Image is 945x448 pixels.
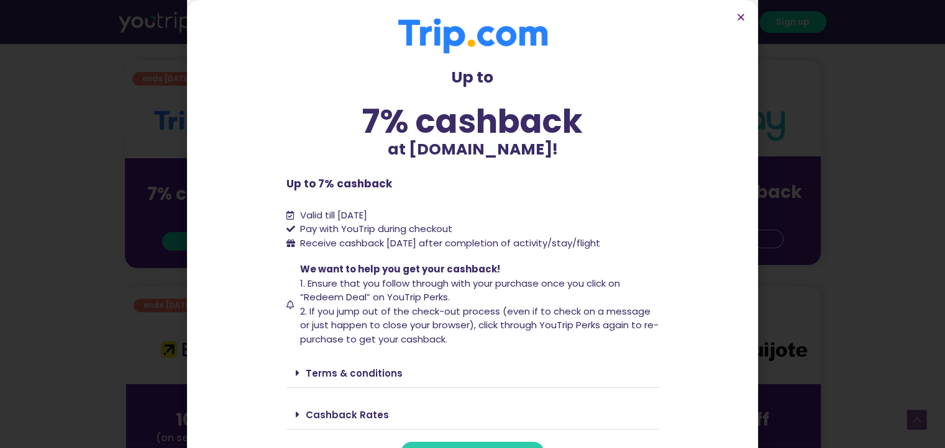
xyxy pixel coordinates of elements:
a: Cashback Rates [306,408,389,421]
div: Cashback Rates [286,400,659,429]
a: Terms & conditions [306,367,403,380]
div: 7% cashback [286,105,659,138]
span: Pay with YouTrip during checkout [297,222,452,236]
span: Valid till [DATE] [300,208,367,222]
b: Up to 7% cashback [286,176,392,191]
span: Receive cashback [DATE] after completion of activity/stay/flight [300,236,600,249]
a: Close [736,12,746,22]
span: 2. If you jump out of the check-out process (even if to check on a message or just happen to clos... [300,305,659,346]
span: 1. Ensure that you follow through with your purchase once you click on “Redeem Deal” on YouTrip P... [300,277,620,304]
span: We want to help you get your cashback! [300,262,500,276]
p: at [DOMAIN_NAME]! [286,138,659,161]
div: Terms & conditions [286,359,659,388]
p: Up to [286,66,659,89]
